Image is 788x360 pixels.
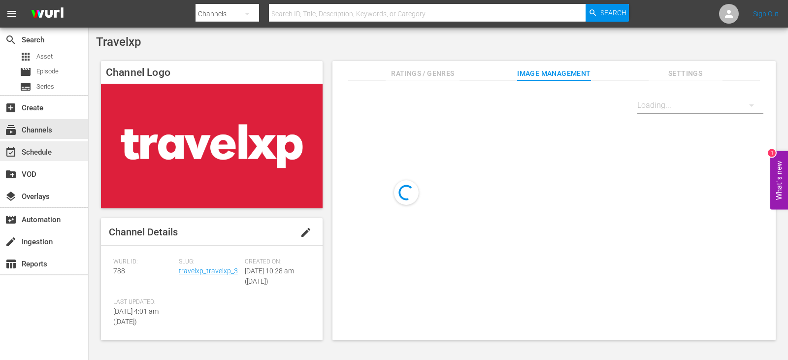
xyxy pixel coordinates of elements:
span: Channel Details [109,226,178,238]
span: Created On: [245,258,305,266]
div: 1 [768,149,776,157]
a: travelxp_travelxp_3 [179,267,238,275]
span: Series [36,82,54,92]
span: Automation [5,214,17,226]
span: [DATE] 10:28 am ([DATE]) [245,267,294,285]
span: Search [5,34,17,46]
span: [DATE] 4:01 am ([DATE]) [113,307,159,326]
span: 788 [113,267,125,275]
img: ans4CAIJ8jUAAAAAAAAAAAAAAAAAAAAAAAAgQb4GAAAAAAAAAAAAAAAAAAAAAAAAJMjXAAAAAAAAAAAAAAAAAAAAAAAAgAT5G... [24,2,71,26]
a: Sign Out [753,10,779,18]
button: edit [294,221,318,244]
button: Open Feedback Widget [770,151,788,209]
span: Episode [20,66,32,78]
span: Last Updated: [113,298,174,306]
span: menu [6,8,18,20]
span: Asset [36,52,53,62]
button: Search [586,4,629,22]
span: Image Management [517,67,591,80]
span: Settings [649,67,722,80]
h4: Channel Logo [101,61,323,84]
span: edit [300,227,312,238]
span: Slug: [179,258,239,266]
span: Asset [20,51,32,63]
span: Ingestion [5,236,17,248]
span: Overlays [5,191,17,202]
span: Episode [36,66,59,76]
span: Reports [5,258,17,270]
span: Schedule [5,146,17,158]
span: Travelxp [96,35,141,49]
img: Travelxp [101,84,323,208]
span: Create [5,102,17,114]
span: Wurl ID: [113,258,174,266]
span: Ratings / Genres [386,67,460,80]
span: Series [20,81,32,93]
span: Search [600,4,626,22]
span: Channels [5,124,17,136]
span: VOD [5,168,17,180]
